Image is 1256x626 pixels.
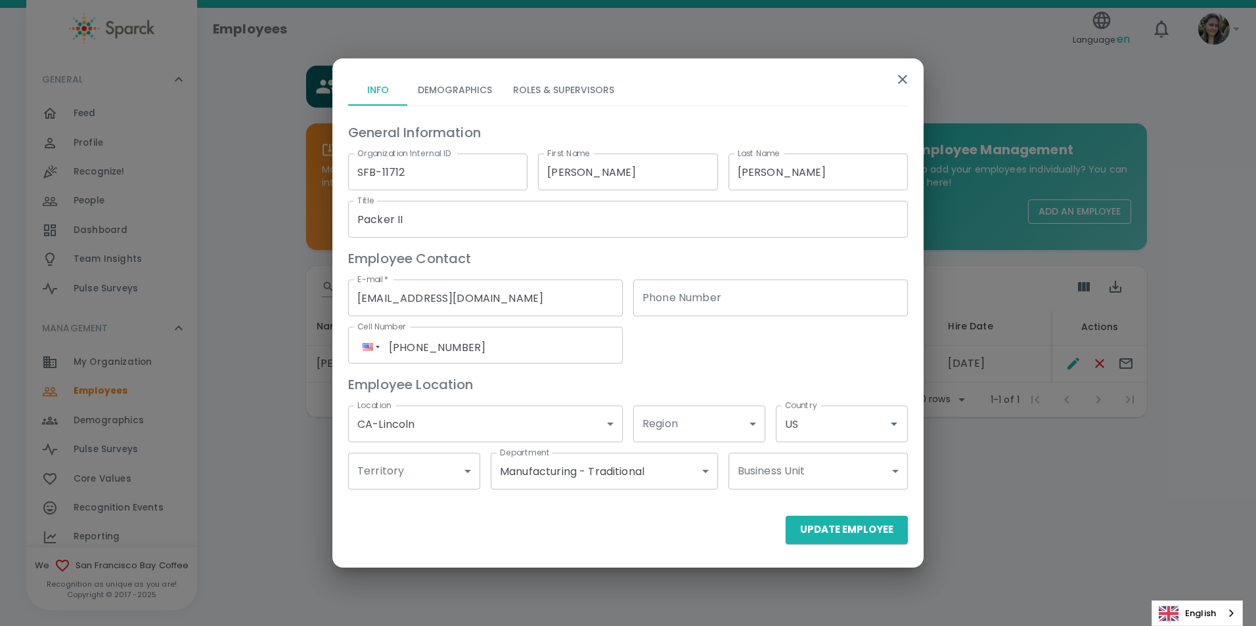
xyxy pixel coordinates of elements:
[357,195,374,206] label: Title
[500,447,550,458] label: Department
[729,154,908,190] input: Doe
[738,148,779,159] label: Last Name
[348,406,623,442] div: CA-Lincoln
[357,329,382,364] div: United States: + 1
[348,74,407,106] button: Info
[357,400,391,411] label: Location
[348,248,908,269] h6: Employee Contact
[1152,600,1243,626] aside: Language selected: English
[491,453,718,490] div: Manufacturing - Traditional
[357,148,451,159] label: Organization Internal ID
[503,74,625,106] button: Roles & Supervisors
[786,516,908,543] button: Update Employee
[1152,600,1243,626] div: Language
[547,148,590,159] label: First Name
[348,374,908,395] h6: Employee Location
[348,122,908,143] h6: General Information
[348,280,623,316] input: name@email.com
[785,400,817,411] label: Country
[885,415,903,433] button: Open
[633,280,908,316] input: +1 (123) 456-7890
[357,321,407,332] label: Cell Number
[348,74,908,106] div: basic tabs example
[1152,601,1242,625] a: English
[348,154,527,190] input: e.g. E001
[538,154,717,190] input: John
[782,411,865,436] input: US
[407,74,503,106] button: Demographics
[357,274,388,285] label: E-mail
